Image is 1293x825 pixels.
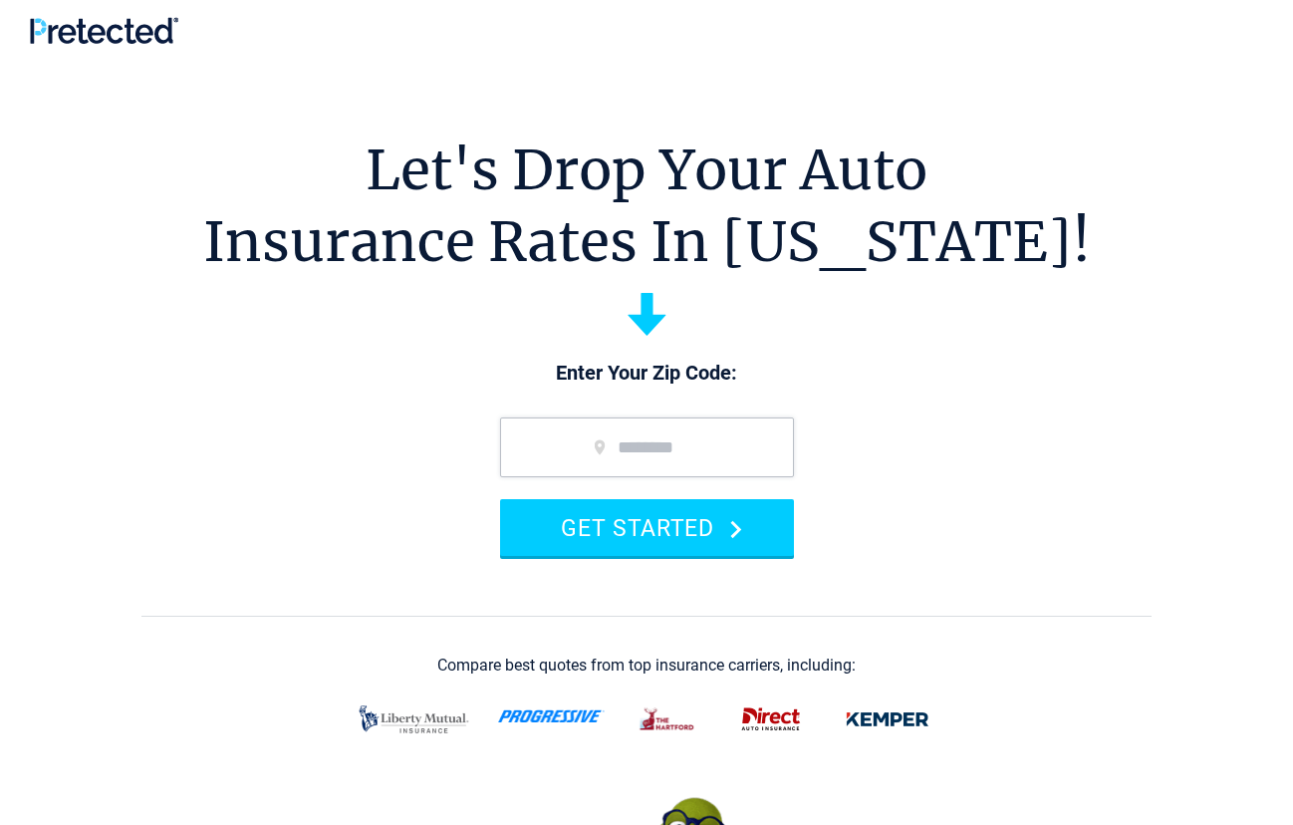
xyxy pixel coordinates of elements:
img: progressive [498,709,605,723]
button: GET STARTED [500,499,794,556]
img: liberty [354,695,474,743]
img: direct [731,698,811,740]
img: thehartford [629,698,707,740]
h1: Let's Drop Your Auto Insurance Rates In [US_STATE]! [203,135,1091,278]
img: Pretected Logo [30,17,178,44]
input: zip code [500,417,794,477]
img: kemper [835,698,940,740]
p: Enter Your Zip Code: [480,360,814,388]
div: Compare best quotes from top insurance carriers, including: [437,657,856,675]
